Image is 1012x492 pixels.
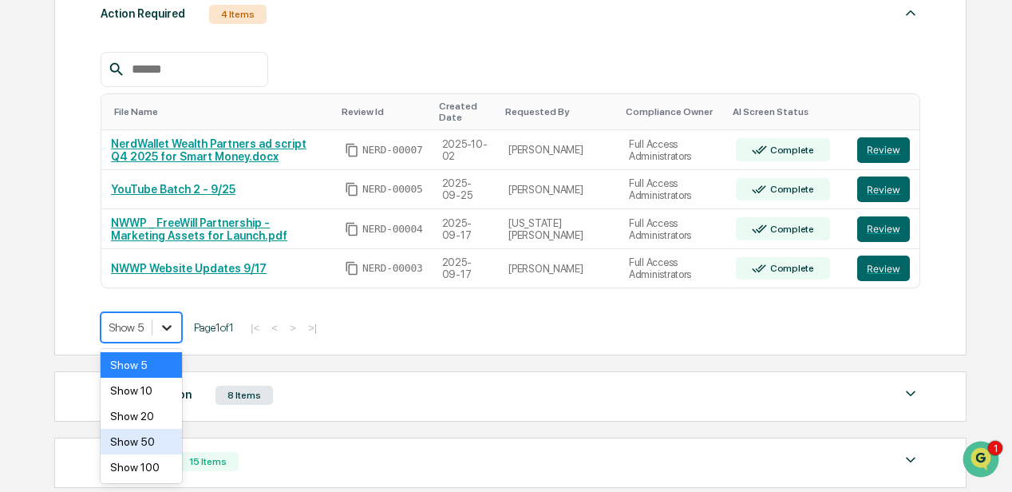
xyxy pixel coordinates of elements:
img: caret [901,384,920,403]
div: Show 10 [101,378,182,403]
td: Full Access Administrators [619,170,726,210]
img: Greenboard [16,16,48,48]
a: NWWP Website Updates 9/17 [111,262,267,275]
a: NWWP _ FreeWill Partnership - Marketing Assets for Launch.pdf [111,216,287,242]
button: >| [303,321,322,335]
div: Toggle SortBy [505,106,613,117]
a: 🗄️Attestations [109,351,204,379]
button: Start new chat [271,157,291,177]
div: 🗄️ [116,359,128,371]
img: caret [901,3,920,22]
iframe: Open customer support [961,439,1004,482]
span: Copy Id [345,143,359,157]
button: Review [857,216,910,242]
span: Pylon [159,374,193,386]
span: [DATE] [141,248,174,260]
span: Attestations [132,357,198,373]
div: Show 20 [101,403,182,429]
span: Copy Id [345,261,359,276]
div: Action Required [101,3,185,24]
span: • [149,291,155,304]
p: How can we help? [16,64,291,89]
button: Review [857,256,910,281]
td: 2025-09-25 [433,170,499,210]
div: Toggle SortBy [342,106,426,117]
div: Show 100 [101,454,182,480]
td: Full Access Administrators [619,130,726,170]
td: 2025-09-17 [433,249,499,288]
div: Toggle SortBy [114,106,329,117]
div: 4 Items [209,5,267,24]
a: NerdWallet Wealth Partners ad script Q4 2025 for Smart Money.docx [111,137,306,163]
td: [PERSON_NAME] [499,249,619,288]
td: Full Access Administrators [619,209,726,249]
button: < [267,321,283,335]
div: Toggle SortBy [733,106,841,117]
span: Copy Id [345,182,359,196]
div: Complete [767,224,814,235]
span: Page 1 of 1 [194,321,234,334]
img: caret [901,450,920,470]
td: [PERSON_NAME] [499,130,619,170]
button: > [285,321,301,335]
div: 🖐️ [16,359,29,371]
span: NERD-00005 [362,183,423,196]
span: Preclearance [32,357,103,373]
div: Complete [767,184,814,195]
td: Full Access Administrators [619,249,726,288]
img: 1746055101610-c473b297-6a78-478c-a979-82029cc54cd1 [16,153,45,181]
td: 2025-09-17 [433,209,499,249]
td: [US_STATE][PERSON_NAME] [499,209,619,249]
a: YouTube Batch 2 - 9/25 [111,183,235,196]
div: Complete [767,145,814,156]
div: Toggle SortBy [439,101,492,123]
span: [PERSON_NAME] [49,248,129,260]
a: Powered byPylon [113,373,193,386]
a: 🖐️Preclearance [10,351,109,379]
div: Toggle SortBy [626,106,720,117]
div: We're available if you need us! [72,169,219,181]
div: Start new chat [72,153,262,169]
td: [PERSON_NAME] [499,170,619,210]
button: See all [247,204,291,224]
img: 1746055101610-c473b297-6a78-478c-a979-82029cc54cd1 [32,248,45,261]
img: Jack Rasmussen [16,232,42,258]
div: Complete [767,263,814,274]
button: |< [246,321,264,335]
img: 8933085812038_c878075ebb4cc5468115_72.jpg [34,153,62,181]
span: NERD-00007 [362,144,423,157]
div: Show 50 [101,429,182,454]
div: Past conversations [16,208,107,220]
div: 8 Items [215,386,273,405]
div: Show 5 [101,352,182,378]
span: • [132,248,138,260]
span: NERD-00003 [362,262,423,275]
span: NERD-00004 [362,223,423,236]
span: [PERSON_NAME] (C) [49,291,146,304]
td: 2025-10-02 [433,130,499,170]
div: Toggle SortBy [860,106,913,117]
span: [DATE] [158,291,191,304]
span: Copy Id [345,222,359,236]
div: 15 Items [177,452,239,471]
button: Review [857,177,910,202]
button: Review [857,137,910,163]
img: DeeAnn Dempsey (C) [16,276,42,301]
